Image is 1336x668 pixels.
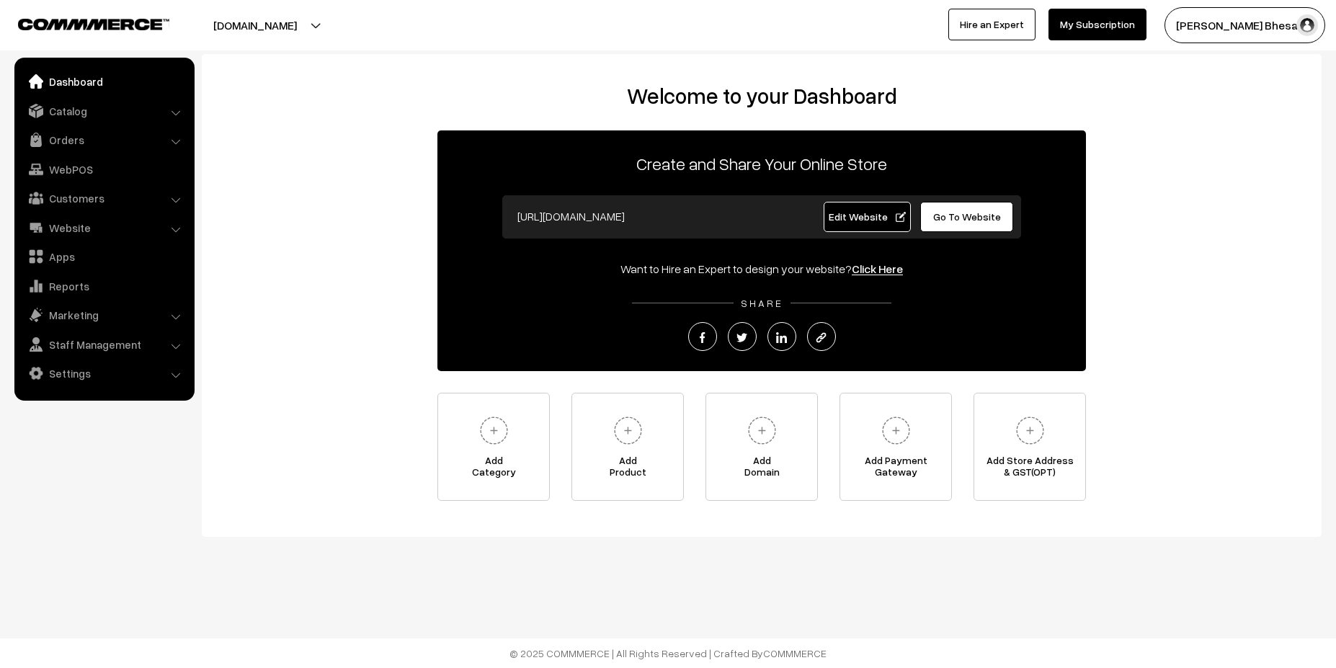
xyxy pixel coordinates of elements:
a: Orders [18,127,190,153]
span: Add Store Address & GST(OPT) [974,455,1085,484]
a: Go To Website [920,202,1013,232]
img: user [1296,14,1318,36]
span: Add Category [438,455,549,484]
a: AddDomain [705,393,818,501]
p: Create and Share Your Online Store [437,151,1086,177]
span: Go To Website [933,210,1001,223]
span: Add Payment Gateway [840,455,951,484]
span: Edit Website [829,210,906,223]
a: Marketing [18,302,190,328]
a: Catalog [18,98,190,124]
img: plus.svg [608,411,648,450]
h2: Welcome to your Dashboard [216,83,1307,109]
span: Add Domain [706,455,817,484]
a: COMMMERCE [18,14,144,32]
a: Customers [18,185,190,211]
a: AddProduct [571,393,684,501]
a: Reports [18,273,190,299]
a: AddCategory [437,393,550,501]
a: Dashboard [18,68,190,94]
button: [PERSON_NAME] Bhesani… [1164,7,1325,43]
div: Want to Hire an Expert to design your website? [437,260,1086,277]
a: My Subscription [1048,9,1146,40]
img: plus.svg [474,411,514,450]
a: Website [18,215,190,241]
span: SHARE [734,297,791,309]
button: [DOMAIN_NAME] [163,7,347,43]
a: Hire an Expert [948,9,1036,40]
a: Edit Website [824,202,912,232]
a: COMMMERCE [763,647,827,659]
span: Add Product [572,455,683,484]
a: Settings [18,360,190,386]
img: plus.svg [742,411,782,450]
a: Staff Management [18,331,190,357]
img: COMMMERCE [18,19,169,30]
a: Add PaymentGateway [840,393,952,501]
a: Click Here [852,262,903,276]
img: plus.svg [876,411,916,450]
a: Apps [18,244,190,270]
a: WebPOS [18,156,190,182]
a: Add Store Address& GST(OPT) [974,393,1086,501]
img: plus.svg [1010,411,1050,450]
